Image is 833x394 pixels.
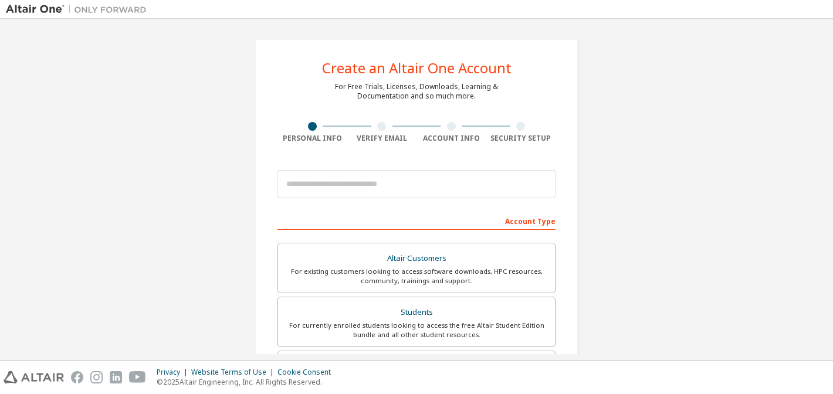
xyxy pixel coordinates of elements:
img: linkedin.svg [110,371,122,383]
img: facebook.svg [71,371,83,383]
div: For existing customers looking to access software downloads, HPC resources, community, trainings ... [285,267,548,286]
div: Personal Info [277,134,347,143]
img: instagram.svg [90,371,103,383]
div: Account Type [277,211,556,230]
img: altair_logo.svg [4,371,64,383]
div: For Free Trials, Licenses, Downloads, Learning & Documentation and so much more. [335,82,498,101]
div: Create an Altair One Account [322,61,512,75]
div: Privacy [157,368,191,377]
div: Students [285,304,548,321]
img: Altair One [6,4,153,15]
div: Altair Customers [285,250,548,267]
div: Security Setup [486,134,556,143]
p: © 2025 Altair Engineering, Inc. All Rights Reserved. [157,377,338,387]
div: Cookie Consent [277,368,338,377]
div: For currently enrolled students looking to access the free Altair Student Edition bundle and all ... [285,321,548,339]
img: youtube.svg [129,371,146,383]
div: Website Terms of Use [191,368,277,377]
div: Verify Email [347,134,417,143]
div: Account Info [416,134,486,143]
